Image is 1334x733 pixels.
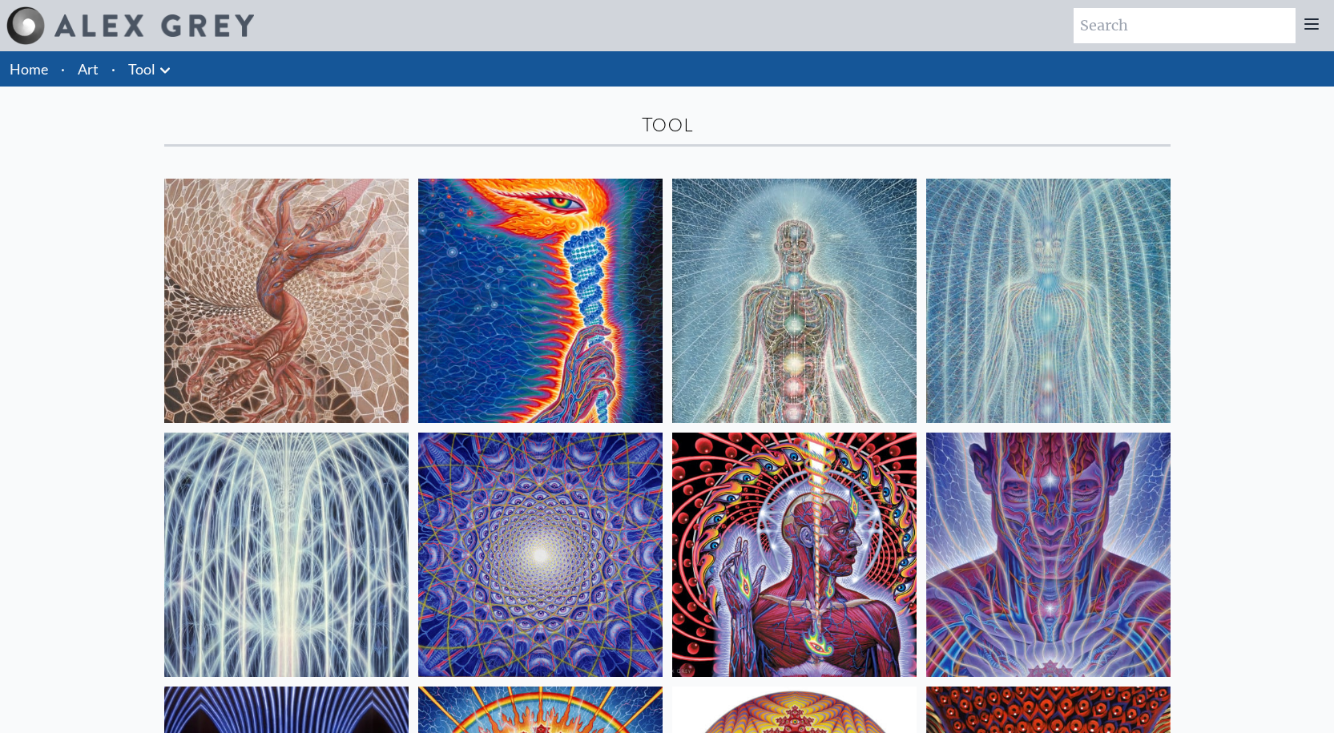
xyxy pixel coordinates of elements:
[164,112,1171,138] div: Tool
[78,58,99,80] a: Art
[1074,8,1296,43] input: Search
[10,60,48,78] a: Home
[54,51,71,87] li: ·
[128,58,155,80] a: Tool
[926,433,1171,677] img: Mystic Eye, 2018, Alex Grey
[105,51,122,87] li: ·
